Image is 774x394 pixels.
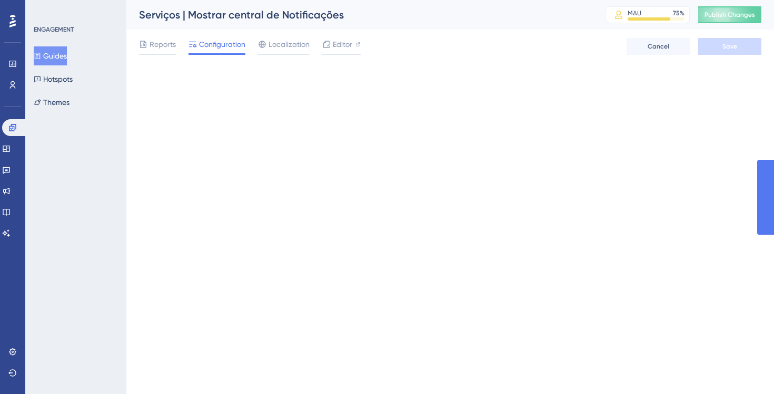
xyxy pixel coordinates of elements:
div: 75 % [673,9,684,17]
button: Publish Changes [698,6,761,23]
span: Configuration [199,38,245,51]
button: Save [698,38,761,55]
div: ENGAGEMENT [34,25,74,34]
iframe: UserGuiding AI Assistant Launcher [730,352,761,384]
button: Hotspots [34,70,73,89]
span: Cancel [648,42,669,51]
button: Guides [34,46,67,65]
span: Localization [269,38,310,51]
div: Serviços | Mostrar central de Notificações [139,7,579,22]
div: MAU [628,9,641,17]
span: Save [722,42,737,51]
button: Cancel [627,38,690,55]
span: Reports [150,38,176,51]
span: Editor [333,38,352,51]
button: Themes [34,93,70,112]
span: Publish Changes [704,11,755,19]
